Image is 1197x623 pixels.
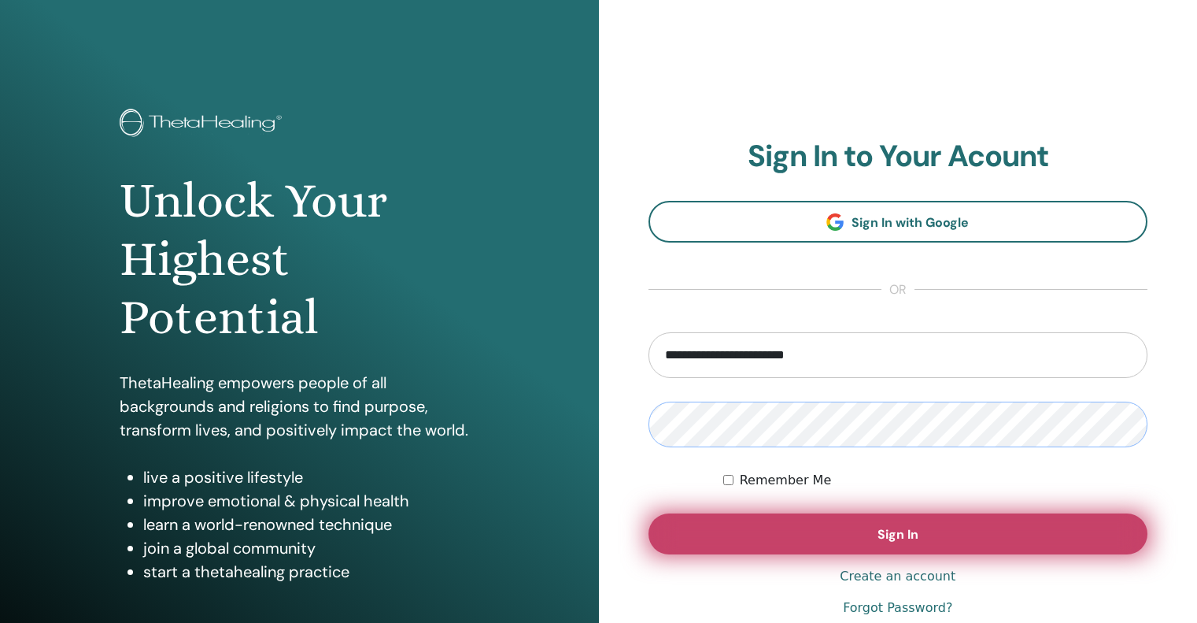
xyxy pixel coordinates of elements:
li: start a thetahealing practice [143,560,479,584]
a: Sign In with Google [648,201,1148,243]
h2: Sign In to Your Acount [648,139,1148,175]
li: join a global community [143,536,479,560]
label: Remember Me [740,471,832,490]
h1: Unlock Your Highest Potential [120,172,479,347]
span: or [881,280,914,299]
p: ThetaHealing empowers people of all backgrounds and religions to find purpose, transform lives, a... [120,371,479,442]
a: Create an account [840,567,955,586]
div: Keep me authenticated indefinitely or until I manually logout [723,471,1147,490]
li: learn a world-renowned technique [143,513,479,536]
button: Sign In [648,514,1148,554]
li: improve emotional & physical health [143,489,479,513]
span: Sign In with Google [852,214,969,231]
li: live a positive lifestyle [143,465,479,489]
a: Forgot Password? [843,599,952,617]
span: Sign In [877,526,918,543]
